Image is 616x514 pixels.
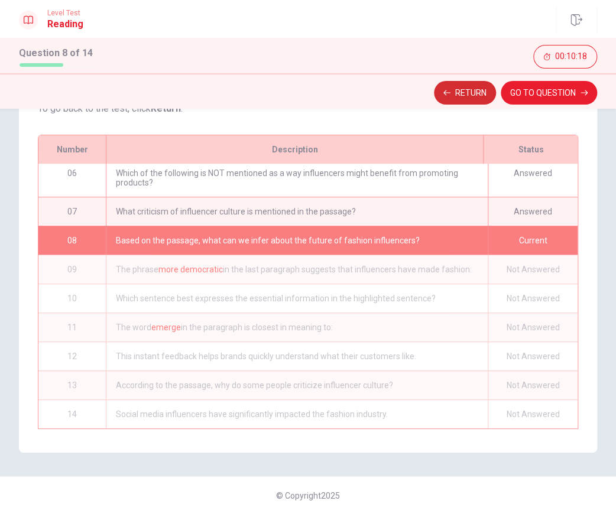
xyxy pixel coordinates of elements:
[555,52,587,61] span: 00:10:18
[501,81,597,105] button: GO TO QUESTION
[106,226,488,255] div: Based on the passage, what can we infer about the future of fashion influencers?
[47,9,83,17] span: Level Test
[38,102,578,116] p: To go back to the test, click .
[106,255,488,284] div: The phrase in the last paragraph suggests that influencers have made fashion:
[106,371,488,399] div: According to the passage, why do some people criticize influencer culture?
[276,491,340,500] span: © Copyright 2025
[106,159,488,197] div: Which of the following is NOT mentioned as a way influencers might benefit from promoting products?
[38,135,106,164] div: Number
[38,255,106,284] div: 09
[38,400,106,428] div: 14
[106,313,488,341] div: The word in the paragraph is closest in meaning to:
[488,342,578,370] div: Not Answered
[38,226,106,255] div: 08
[488,226,578,255] div: Current
[483,135,578,164] div: Status
[106,342,488,370] div: This instant feedback helps brands quickly understand what their customers like.
[38,159,106,197] div: 06
[38,197,106,226] div: 07
[488,255,578,284] div: Not Answered
[488,284,578,313] div: Not Answered
[158,265,223,274] font: more democratic
[488,371,578,399] div: Not Answered
[38,342,106,370] div: 12
[488,313,578,341] div: Not Answered
[106,135,483,164] div: Description
[38,313,106,341] div: 11
[38,284,106,313] div: 10
[47,17,83,31] h1: Reading
[488,400,578,428] div: Not Answered
[434,81,496,105] button: Return
[106,284,488,313] div: Which sentence best expresses the essential information in the highlighted sentence?
[488,197,578,226] div: Answered
[106,400,488,428] div: Social media influencers have significantly impacted the fashion industry.
[19,46,95,60] h1: Question 8 of 14
[106,197,488,226] div: What criticism of influencer culture is mentioned in the passage?
[151,323,181,332] font: emerge
[38,371,106,399] div: 13
[488,159,578,197] div: Answered
[533,45,597,69] button: 00:10:18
